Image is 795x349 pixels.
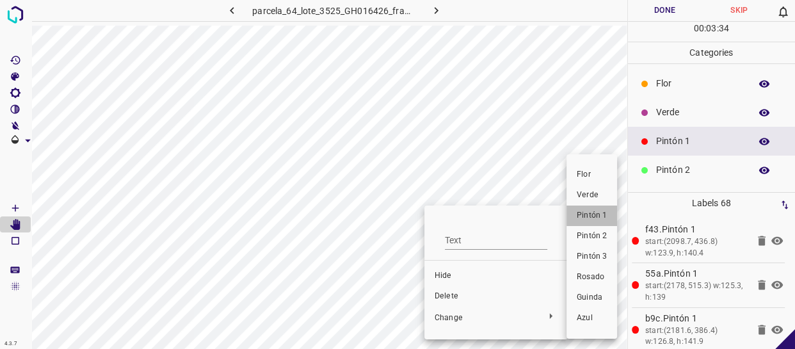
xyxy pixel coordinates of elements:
[577,251,607,263] span: Pintón 3
[577,272,607,283] span: Rosado
[577,169,607,181] span: Flor
[577,231,607,242] span: Pintón 2
[577,312,607,324] span: Azul
[577,210,607,222] span: Pintón 1
[577,292,607,304] span: Guinda
[577,190,607,201] span: Verde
